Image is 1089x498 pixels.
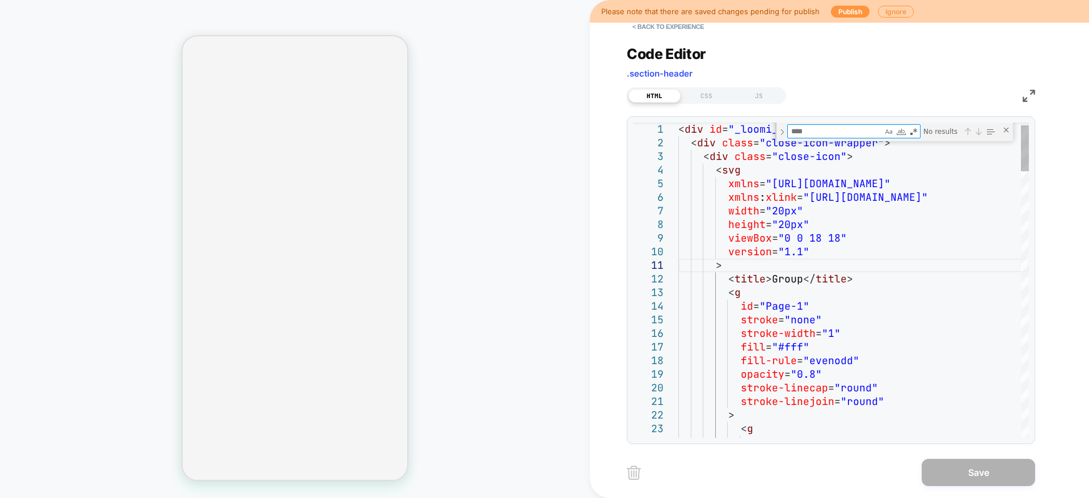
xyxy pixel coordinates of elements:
[797,354,803,367] span: =
[816,272,847,285] span: title
[741,327,816,340] span: stroke-width
[784,313,822,326] span: "none"
[681,89,733,103] div: CSS
[710,123,722,136] span: id
[633,299,664,313] div: 14
[788,125,883,138] textarea: Find
[722,163,741,176] span: svg
[627,18,710,36] button: < Back to experience
[722,123,728,136] span: =
[772,231,778,244] span: =
[984,125,997,138] div: Find in Selection (Alt+L)
[633,272,664,286] div: 12
[778,245,809,258] span: "1.1"
[741,354,797,367] span: fill-rule
[922,459,1035,486] button: Save
[728,123,947,136] span: "_loomi_addon_1722866164622_2_copy"
[685,123,703,136] span: div
[633,408,664,422] div: 22
[633,395,664,408] div: 21
[741,381,828,394] span: stroke-linecap
[803,354,859,367] span: "evenodd"
[633,150,664,163] div: 3
[633,422,664,436] div: 23
[753,436,766,449] span: id
[883,126,894,137] div: Match Case (Alt+C)
[775,123,1013,141] div: Find / Replace
[627,68,693,79] span: .section-header
[847,272,853,285] span: >
[1002,125,1011,134] div: Close (Escape)
[766,204,803,217] span: "20px"
[784,368,791,381] span: =
[633,436,664,449] div: 24
[822,327,841,340] span: "1"
[816,327,822,340] span: =
[759,177,766,190] span: =
[633,340,664,354] div: 17
[633,163,664,177] div: 4
[766,177,890,190] span: "[URL][DOMAIN_NAME]"
[728,218,766,231] span: height
[633,368,664,381] div: 19
[803,272,816,285] span: </
[759,299,809,313] span: "Page-1"
[728,191,759,204] span: xmlns
[766,150,772,163] span: =
[741,313,778,326] span: stroke
[733,89,785,103] div: JS
[633,286,664,299] div: 13
[896,126,907,137] div: Match Whole Word (Alt+W)
[884,136,890,149] span: >
[728,272,735,285] span: <
[753,136,759,149] span: =
[741,368,784,381] span: opacity
[716,163,722,176] span: <
[627,45,706,62] span: Code Editor
[735,272,766,285] span: title
[766,191,797,204] span: xlink
[847,150,853,163] span: >
[772,150,847,163] span: "close-icon"
[728,231,772,244] span: viewBox
[728,245,772,258] span: version
[747,422,753,435] span: g
[791,368,822,381] span: "0.8"
[741,422,747,435] span: <
[741,299,753,313] span: id
[633,259,664,272] div: 11
[691,136,697,149] span: <
[766,340,772,353] span: =
[735,150,766,163] span: class
[797,191,803,204] span: =
[1023,90,1035,102] img: fullscreen
[878,6,914,18] button: Ignore
[741,395,834,408] span: stroke-linejoin
[766,218,772,231] span: =
[633,381,664,395] div: 20
[633,204,664,218] div: 7
[759,136,884,149] span: "close-icon-wrapper"
[922,124,961,138] div: No results
[627,466,641,480] img: delete
[834,381,878,394] span: "round"
[963,127,972,136] div: Previous Match (Shift+Enter)
[678,123,685,136] span: <
[728,204,759,217] span: width
[741,340,766,353] span: fill
[772,272,803,285] span: Group
[633,123,664,136] div: 1
[772,218,809,231] span: "20px"
[728,286,735,299] span: <
[772,245,778,258] span: =
[633,218,664,231] div: 8
[633,313,664,327] div: 15
[633,327,664,340] div: 16
[633,245,664,259] div: 10
[722,136,753,149] span: class
[834,395,841,408] span: =
[908,126,919,137] div: Use Regular Expression (Alt+R)
[703,150,710,163] span: <
[710,150,728,163] span: div
[759,204,766,217] span: =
